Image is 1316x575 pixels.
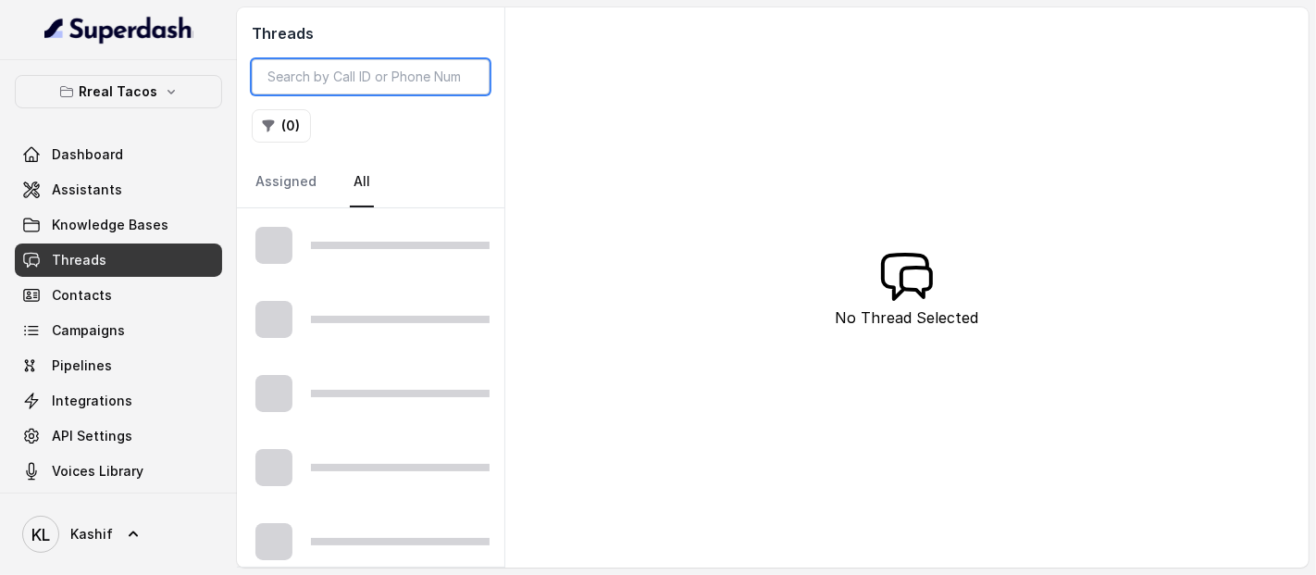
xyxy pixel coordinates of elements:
a: Kashif [15,508,222,560]
a: All [350,157,374,207]
a: Assistants [15,173,222,206]
span: Integrations [52,392,132,410]
span: Kashif [70,525,113,544]
span: Campaigns [52,321,125,340]
span: Knowledge Bases [52,216,168,234]
a: Contacts [15,279,222,312]
a: Knowledge Bases [15,208,222,242]
a: Campaigns [15,314,222,347]
span: API Settings [52,427,132,445]
a: Threads [15,244,222,277]
a: Voices Library [15,455,222,488]
button: Rreal Tacos [15,75,222,108]
a: API Settings [15,419,222,453]
span: Threads [52,251,106,269]
span: Assistants [52,181,122,199]
span: Contacts [52,286,112,305]
input: Search by Call ID or Phone Number [252,59,490,94]
a: Integrations [15,384,222,418]
span: Dashboard [52,145,123,164]
text: KL [31,525,50,544]
button: (0) [252,109,311,143]
span: Voices Library [52,462,143,481]
h2: Threads [252,22,490,44]
p: Rreal Tacos [80,81,158,103]
img: light.svg [44,15,193,44]
a: Assigned [252,157,320,207]
a: Pipelines [15,349,222,382]
a: Dashboard [15,138,222,171]
p: No Thread Selected [835,306,978,329]
nav: Tabs [252,157,490,207]
span: Pipelines [52,356,112,375]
